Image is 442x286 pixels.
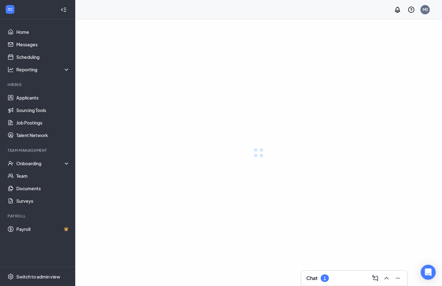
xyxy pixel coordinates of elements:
a: Scheduling [16,51,70,63]
div: M0 [423,7,428,12]
svg: Analysis [8,66,14,73]
div: Hiring [8,82,69,87]
svg: Minimize [394,274,402,282]
button: ChevronUp [381,273,391,283]
div: Team Management [8,148,69,153]
svg: WorkstreamLogo [7,6,13,13]
a: Home [16,26,70,38]
svg: UserCheck [8,160,14,166]
div: 1 [324,276,326,281]
h3: Chat [306,275,318,282]
a: Documents [16,182,70,195]
svg: ComposeMessage [371,274,379,282]
a: Applicants [16,91,70,104]
svg: Collapse [61,7,67,13]
svg: QuestionInfo [408,6,415,13]
div: Open Intercom Messenger [421,265,436,280]
button: Minimize [392,273,402,283]
div: Onboarding [16,160,70,166]
a: Talent Network [16,129,70,141]
div: Reporting [16,66,70,73]
a: Sourcing Tools [16,104,70,116]
svg: Settings [8,273,14,280]
a: PayrollCrown [16,223,70,235]
a: Surveys [16,195,70,207]
svg: ChevronUp [383,274,390,282]
button: ComposeMessage [370,273,380,283]
svg: Notifications [394,6,401,13]
a: Team [16,170,70,182]
div: Payroll [8,213,69,219]
div: Switch to admin view [16,273,60,280]
a: Messages [16,38,70,51]
a: Job Postings [16,116,70,129]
